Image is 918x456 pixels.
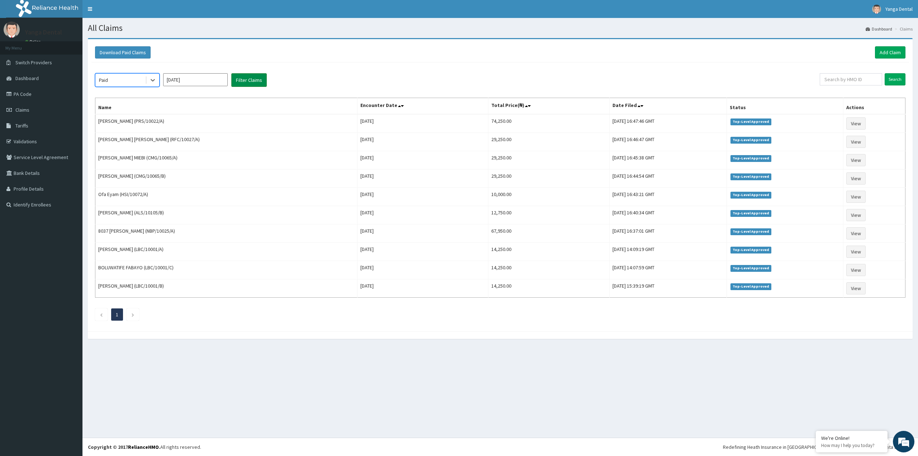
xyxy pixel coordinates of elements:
[820,73,882,85] input: Search by HMO ID
[95,188,358,206] td: Ofa Eyam (HSI/10072/A)
[610,224,727,243] td: [DATE] 16:37:01 GMT
[13,36,29,54] img: d_794563401_company_1708531726252_794563401
[488,133,610,151] td: 29,250.00
[95,169,358,188] td: [PERSON_NAME] (CMG/10065/B)
[118,4,135,21] div: Minimize live chat window
[730,118,772,125] span: Top-Level Approved
[357,279,488,298] td: [DATE]
[95,279,358,298] td: [PERSON_NAME] (LBC/10001/B)
[730,192,772,198] span: Top-Level Approved
[846,172,866,185] a: View
[15,75,39,82] span: Dashboard
[730,137,772,143] span: Top-Level Approved
[95,151,358,169] td: [PERSON_NAME] MIEBI (CMG/10065/A)
[95,224,358,243] td: 8037 [PERSON_NAME] (NBP/10025/A)
[846,227,866,239] a: View
[231,73,267,87] button: Filter Claims
[843,98,905,115] th: Actions
[37,40,120,50] div: Chat with us now
[95,114,358,133] td: [PERSON_NAME] (PRS/10022/A)
[4,22,20,38] img: User Image
[88,23,913,33] h1: All Claims
[163,73,228,86] input: Select Month and Year
[357,261,488,279] td: [DATE]
[846,154,866,166] a: View
[488,169,610,188] td: 29,250.00
[95,243,358,261] td: [PERSON_NAME] (LBC/10001/A)
[885,73,905,85] input: Search
[610,261,727,279] td: [DATE] 14:07:59 GMT
[357,169,488,188] td: [DATE]
[730,265,772,271] span: Top-Level Approved
[357,151,488,169] td: [DATE]
[821,435,882,441] div: We're Online!
[488,279,610,298] td: 14,250.00
[846,117,866,130] a: View
[128,444,159,450] a: RelianceHMO
[727,98,843,115] th: Status
[730,283,772,290] span: Top-Level Approved
[610,98,727,115] th: Date Filed
[488,261,610,279] td: 14,250.00
[25,29,62,36] p: Yanga Dental
[4,196,137,221] textarea: Type your message and hit 'Enter'
[885,6,913,12] span: Yanga Dental
[610,188,727,206] td: [DATE] 16:43:21 GMT
[15,59,52,66] span: Switch Providers
[893,26,913,32] li: Claims
[357,114,488,133] td: [DATE]
[357,188,488,206] td: [DATE]
[488,151,610,169] td: 29,250.00
[610,114,727,133] td: [DATE] 16:47:46 GMT
[15,122,28,129] span: Tariffs
[488,224,610,243] td: 67,950.00
[723,443,913,451] div: Redefining Heath Insurance in [GEOGRAPHIC_DATA] using Telemedicine and Data Science!
[357,243,488,261] td: [DATE]
[875,46,905,59] a: Add Claim
[95,206,358,224] td: [PERSON_NAME] (ALS/10105/B)
[357,224,488,243] td: [DATE]
[610,243,727,261] td: [DATE] 14:09:19 GMT
[730,228,772,235] span: Top-Level Approved
[95,46,151,59] button: Download Paid Claims
[488,206,610,224] td: 12,750.00
[866,26,892,32] a: Dashboard
[488,188,610,206] td: 10,000.00
[846,246,866,258] a: View
[88,444,160,450] strong: Copyright © 2017 .
[846,282,866,294] a: View
[488,98,610,115] th: Total Price(₦)
[95,98,358,115] th: Name
[116,311,118,318] a: Page 1 is your current page
[730,210,772,217] span: Top-Level Approved
[42,90,99,163] span: We're online!
[25,39,42,44] a: Online
[821,442,882,448] p: How may I help you today?
[82,438,918,456] footer: All rights reserved.
[610,133,727,151] td: [DATE] 16:46:47 GMT
[610,169,727,188] td: [DATE] 16:44:54 GMT
[95,261,358,279] td: BOLUWATIFE FABAYO (LBC/10001/C)
[357,206,488,224] td: [DATE]
[730,173,772,180] span: Top-Level Approved
[99,76,108,84] div: Paid
[730,247,772,253] span: Top-Level Approved
[610,151,727,169] td: [DATE] 16:45:38 GMT
[610,206,727,224] td: [DATE] 16:40:34 GMT
[15,107,29,113] span: Claims
[730,155,772,162] span: Top-Level Approved
[846,191,866,203] a: View
[846,136,866,148] a: View
[357,98,488,115] th: Encounter Date
[610,279,727,298] td: [DATE] 15:39:19 GMT
[846,209,866,221] a: View
[488,114,610,133] td: 74,250.00
[95,133,358,151] td: [PERSON_NAME] [PERSON_NAME] (RFC/10027/A)
[131,311,134,318] a: Next page
[488,243,610,261] td: 14,250.00
[357,133,488,151] td: [DATE]
[100,311,103,318] a: Previous page
[872,5,881,14] img: User Image
[846,264,866,276] a: View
